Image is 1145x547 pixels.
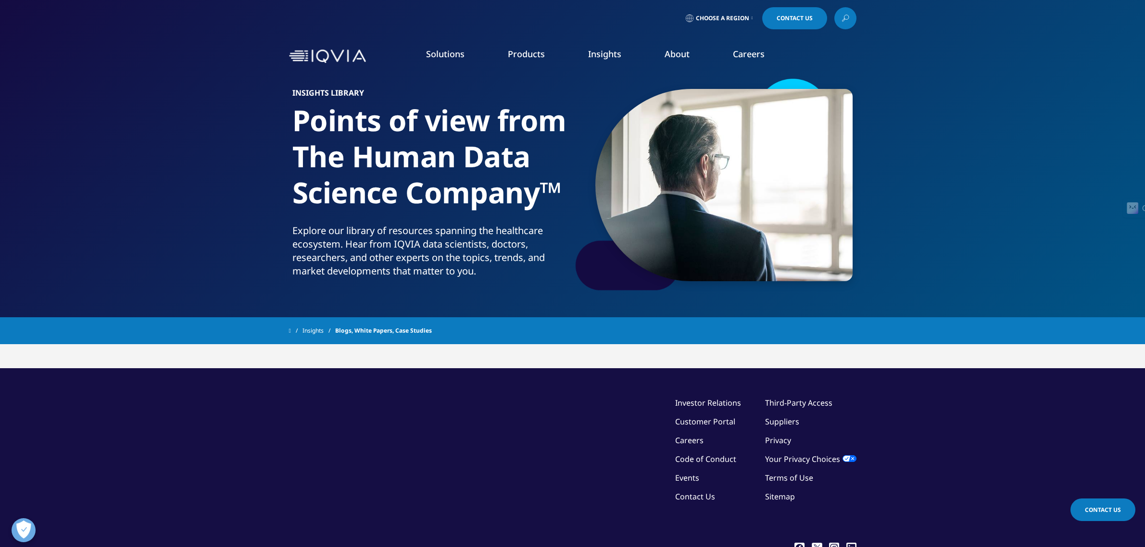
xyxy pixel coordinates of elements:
span: Choose a Region [696,14,749,22]
a: Terms of Use [765,472,813,483]
a: Your Privacy Choices [765,454,856,464]
a: Privacy [765,435,791,446]
img: gettyimages-994519422-900px.jpg [595,89,853,281]
a: Third-Party Access [765,398,832,408]
a: Contact Us [762,7,827,29]
a: Products [508,48,545,60]
a: Customer Portal [675,416,735,427]
a: Contact Us [1070,498,1135,521]
a: Investor Relations [675,398,741,408]
a: Code of Conduct [675,454,736,464]
a: Insights [302,322,335,339]
a: Events [675,472,699,483]
a: Contact Us [675,491,715,502]
a: Careers [675,435,704,446]
p: Explore our library of resources spanning the healthcare ecosystem. Hear from IQVIA data scientis... [292,224,569,284]
a: Careers [733,48,765,60]
a: Sitemap [765,491,795,502]
a: Insights [588,48,621,60]
img: IQVIA Healthcare Information Technology and Pharma Clinical Research Company [289,50,366,63]
a: About [665,48,690,60]
a: Solutions [426,48,465,60]
a: Suppliers [765,416,799,427]
span: Blogs, White Papers, Case Studies [335,322,432,339]
nav: Primary [370,34,856,79]
h1: Points of view from The Human Data Science Company™ [292,102,569,224]
span: Contact Us [777,15,813,21]
h6: Insights Library [292,89,569,102]
span: Contact Us [1085,506,1121,514]
button: Open Preferences [12,518,36,542]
